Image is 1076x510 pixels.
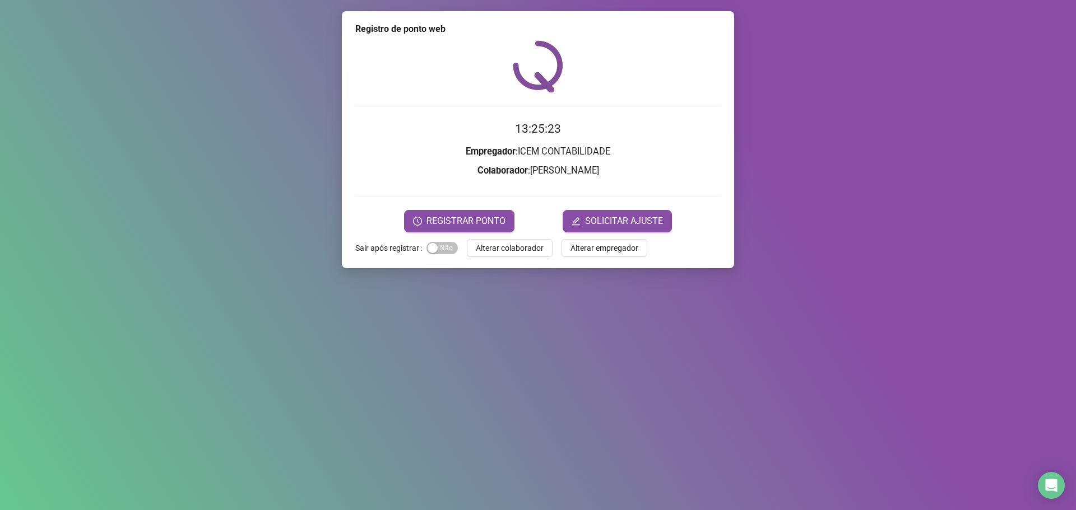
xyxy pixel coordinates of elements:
span: clock-circle [413,217,422,226]
strong: Colaborador [477,165,528,176]
button: Alterar colaborador [467,239,553,257]
h3: : ICEM CONTABILIDADE [355,144,721,159]
img: QRPoint [513,40,563,92]
label: Sair após registrar [355,239,426,257]
span: SOLICITAR AJUSTE [585,214,663,228]
span: Alterar empregador [571,242,638,254]
span: REGISTRAR PONTO [426,214,505,228]
div: Open Intercom Messenger [1038,472,1065,499]
button: Alterar empregador [562,239,647,257]
button: editSOLICITAR AJUSTE [563,210,672,232]
time: 13:25:23 [515,122,561,135]
button: REGISTRAR PONTO [404,210,514,232]
span: edit [572,217,581,226]
span: Alterar colaborador [476,242,544,254]
h3: : [PERSON_NAME] [355,163,721,178]
div: Registro de ponto web [355,22,721,36]
strong: Empregador [466,146,516,157]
